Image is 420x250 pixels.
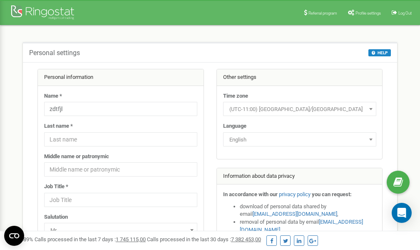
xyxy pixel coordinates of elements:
[240,203,376,218] li: download of personal data shared by email ,
[47,225,194,236] span: Mr.
[355,11,381,15] span: Profile settings
[44,153,109,161] label: Middle name or patronymic
[147,236,261,242] span: Calls processed in the last 30 days :
[223,191,278,197] strong: In accordance with our
[223,102,376,116] span: (UTC-11:00) Pacific/Midway
[44,193,197,207] input: Job Title
[279,191,311,197] a: privacy policy
[231,236,261,242] u: 7 382 453,00
[392,203,412,223] div: Open Intercom Messenger
[44,162,197,177] input: Middle name or patronymic
[398,11,412,15] span: Log Out
[44,183,68,191] label: Job Title *
[44,122,73,130] label: Last name *
[368,49,391,56] button: HELP
[44,213,68,221] label: Salutation
[116,236,146,242] u: 1 745 115,00
[38,69,204,86] div: Personal information
[312,191,352,197] strong: you can request:
[240,218,376,234] li: removal of personal data by email ,
[44,223,197,237] span: Mr.
[253,211,337,217] a: [EMAIL_ADDRESS][DOMAIN_NAME]
[308,11,337,15] span: Referral program
[223,122,246,130] label: Language
[4,226,24,246] button: Open CMP widget
[29,49,80,57] h5: Personal settings
[223,92,248,100] label: Time zone
[44,132,197,146] input: Last name
[217,168,383,185] div: Information about data privacy
[217,69,383,86] div: Other settings
[226,134,373,146] span: English
[223,132,376,146] span: English
[226,104,373,115] span: (UTC-11:00) Pacific/Midway
[35,236,146,242] span: Calls processed in the last 7 days :
[44,92,62,100] label: Name *
[44,102,197,116] input: Name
